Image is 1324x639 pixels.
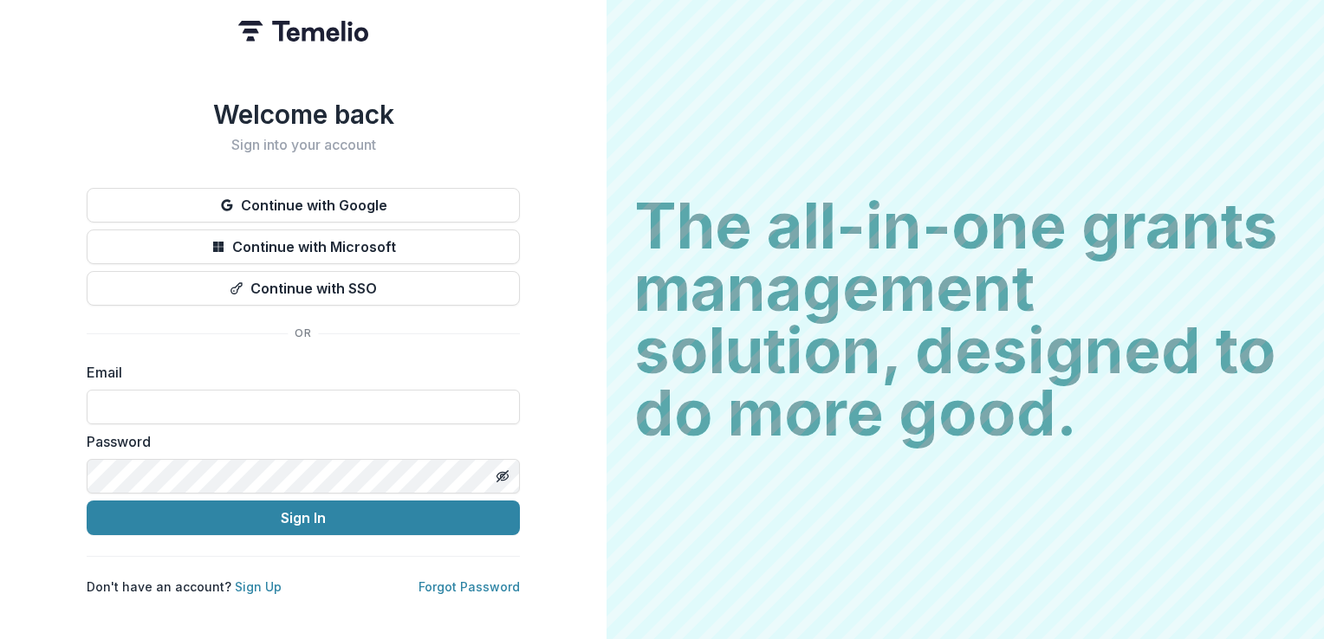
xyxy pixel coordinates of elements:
h2: Sign into your account [87,137,520,153]
label: Password [87,431,509,452]
button: Continue with Google [87,188,520,223]
h1: Welcome back [87,99,520,130]
label: Email [87,362,509,383]
button: Continue with SSO [87,271,520,306]
img: Temelio [238,21,368,42]
button: Continue with Microsoft [87,229,520,264]
button: Sign In [87,500,520,535]
a: Forgot Password [419,579,520,594]
button: Toggle password visibility [489,462,516,490]
a: Sign Up [235,579,282,594]
p: Don't have an account? [87,578,282,596]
